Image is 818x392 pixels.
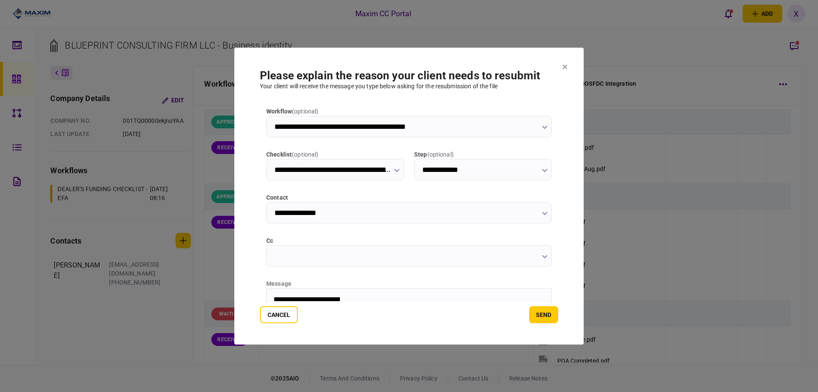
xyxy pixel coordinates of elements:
[529,306,558,323] button: send
[260,81,558,90] div: Your client will receive the message you type below asking for the resubmission of the file
[414,150,552,159] label: step
[266,116,552,137] input: workflow
[266,150,404,159] label: checklist
[266,245,552,266] input: cc
[266,107,552,116] label: workflow
[260,69,558,81] h1: Please explain the reason your client needs to resubmit
[266,236,552,245] label: cc
[266,279,552,288] div: message
[427,151,454,157] span: ( optional )
[292,107,318,114] span: ( optional )
[266,193,552,202] label: contact
[260,306,298,323] button: Cancel
[266,202,552,223] input: contact
[267,288,551,374] iframe: Rich Text Area
[414,159,552,180] input: step
[266,159,404,180] input: checklist
[292,151,318,157] span: ( optional )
